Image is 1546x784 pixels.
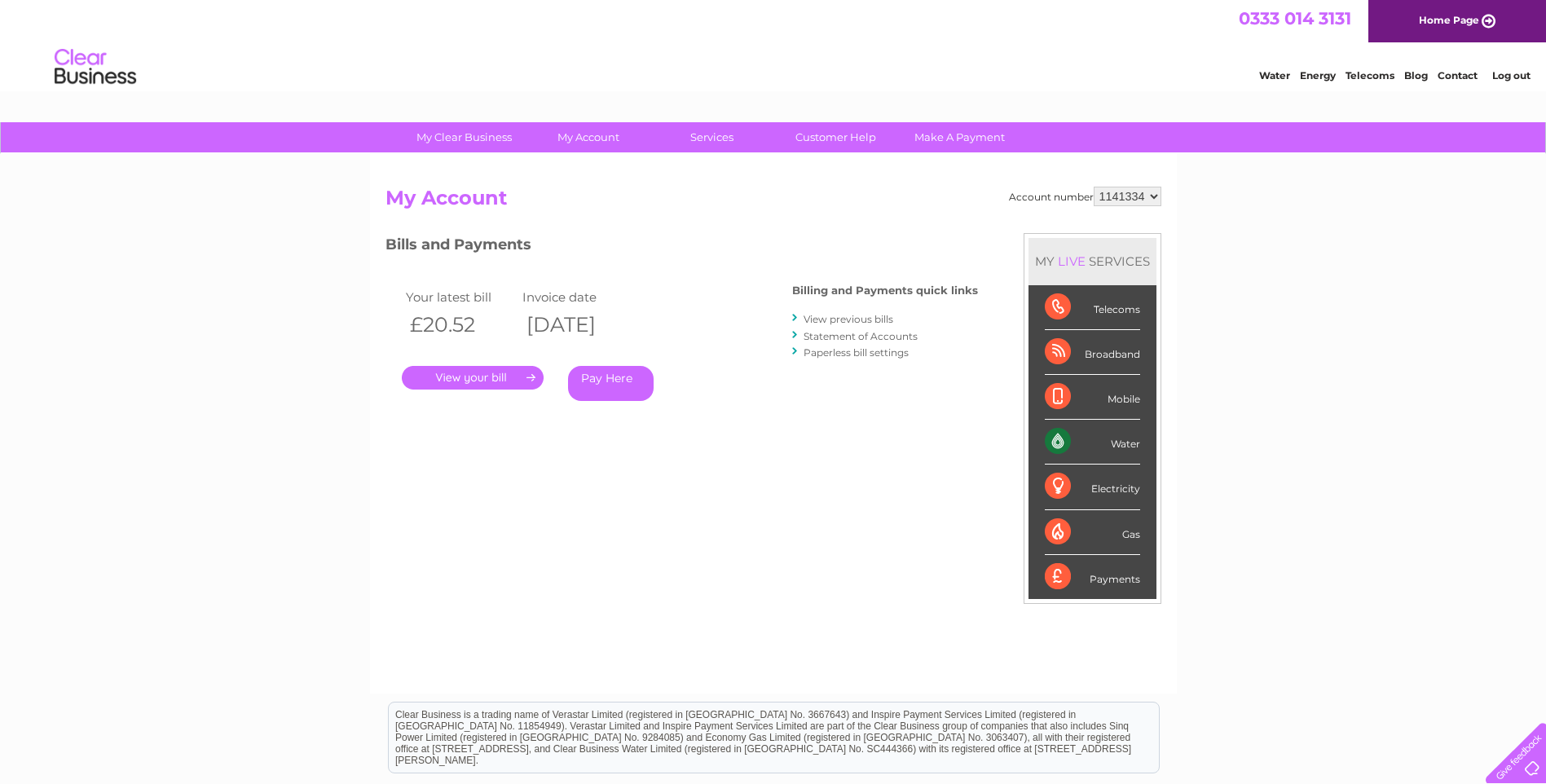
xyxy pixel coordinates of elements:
[1045,555,1140,599] div: Payments
[645,122,779,152] a: Services
[402,366,544,390] a: .
[1045,330,1140,375] div: Broadband
[568,366,654,401] a: Pay Here
[1028,238,1156,284] div: MY SERVICES
[1438,69,1478,81] a: Contact
[385,187,1161,218] h2: My Account
[769,122,903,152] a: Customer Help
[1045,465,1140,509] div: Electricity
[389,9,1159,79] div: Clear Business is a trading name of Verastar Limited (registered in [GEOGRAPHIC_DATA] No. 3667643...
[1239,8,1351,29] a: 0333 014 3131
[804,313,893,325] a: View previous bills
[804,346,909,359] a: Paperless bill settings
[1045,285,1140,330] div: Telecoms
[518,308,636,341] th: [DATE]
[792,284,978,297] h4: Billing and Payments quick links
[804,330,918,342] a: Statement of Accounts
[1045,375,1140,420] div: Mobile
[385,233,978,262] h3: Bills and Payments
[54,42,137,92] img: logo.png
[521,122,655,152] a: My Account
[1055,253,1089,269] div: LIVE
[892,122,1027,152] a: Make A Payment
[1009,187,1161,206] div: Account number
[402,308,519,341] th: £20.52
[1492,69,1531,81] a: Log out
[1045,510,1140,555] div: Gas
[402,286,519,308] td: Your latest bill
[518,286,636,308] td: Invoice date
[1045,420,1140,465] div: Water
[1259,69,1290,81] a: Water
[1300,69,1336,81] a: Energy
[1346,69,1394,81] a: Telecoms
[397,122,531,152] a: My Clear Business
[1404,69,1428,81] a: Blog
